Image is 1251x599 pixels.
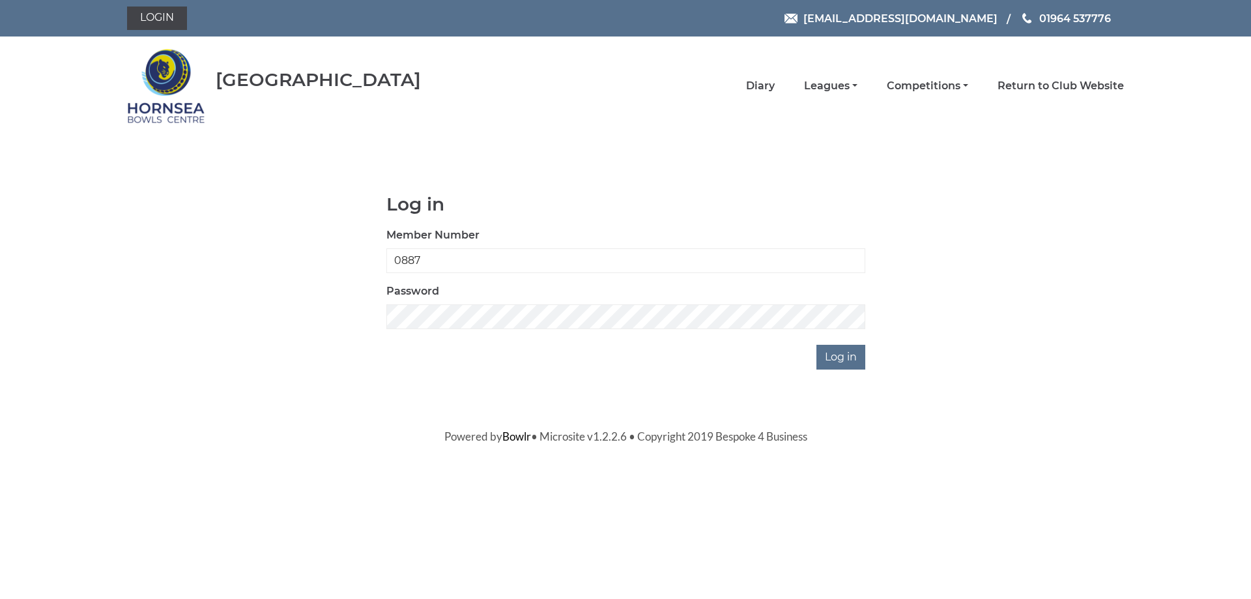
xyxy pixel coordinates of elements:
label: Password [386,284,439,299]
span: [EMAIL_ADDRESS][DOMAIN_NAME] [803,12,998,24]
h1: Log in [386,194,865,214]
span: 01964 537776 [1039,12,1111,24]
input: Log in [816,345,865,370]
img: Email [784,14,798,23]
a: Login [127,7,187,30]
span: Powered by • Microsite v1.2.2.6 • Copyright 2019 Bespoke 4 Business [444,430,807,443]
a: Return to Club Website [998,79,1124,93]
a: Bowlr [502,430,531,443]
a: Phone us 01964 537776 [1020,10,1111,27]
img: Hornsea Bowls Centre [127,40,205,132]
div: [GEOGRAPHIC_DATA] [216,70,421,90]
label: Member Number [386,227,480,243]
a: Leagues [804,79,857,93]
img: Phone us [1022,13,1031,23]
a: Competitions [887,79,968,93]
a: Diary [746,79,775,93]
a: Email [EMAIL_ADDRESS][DOMAIN_NAME] [784,10,998,27]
